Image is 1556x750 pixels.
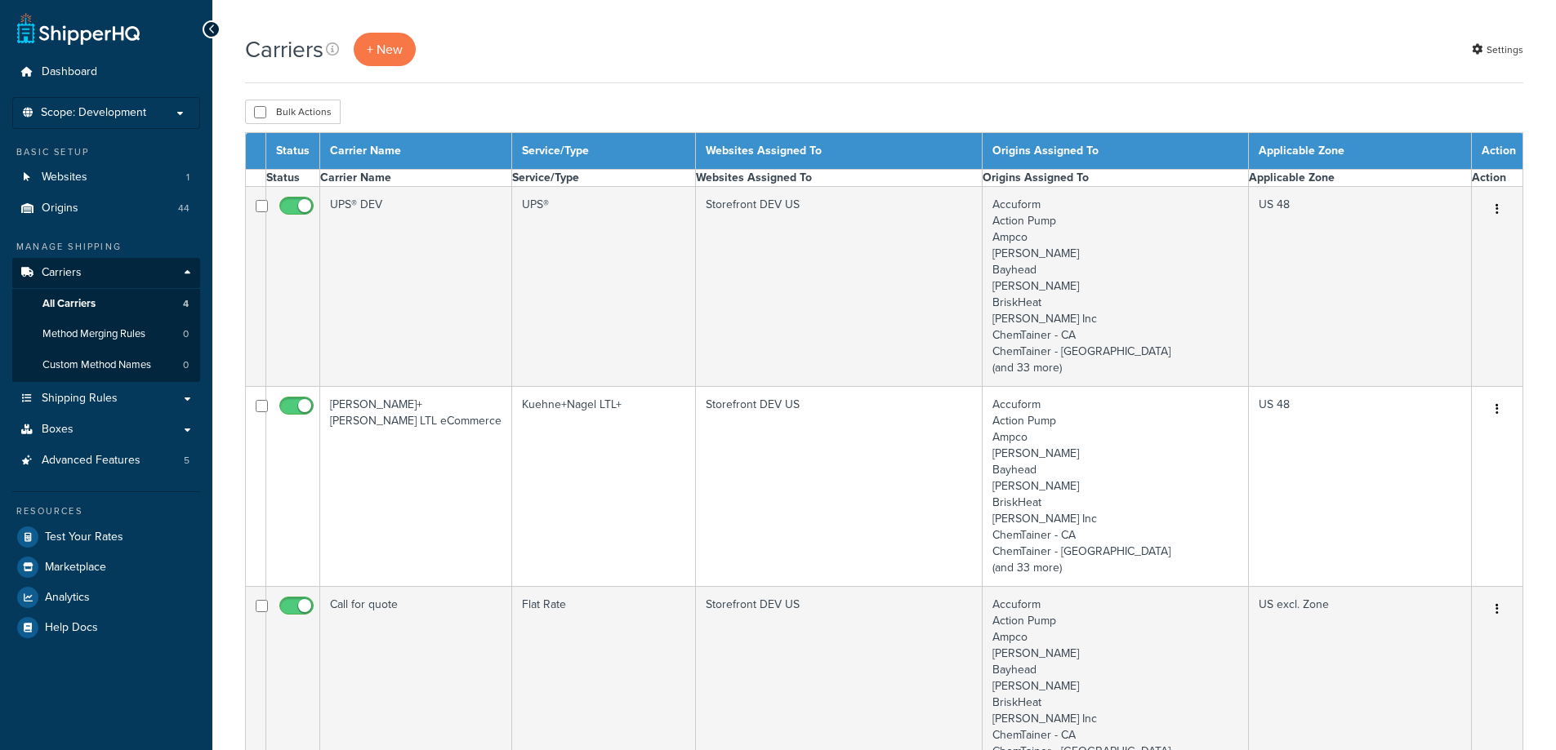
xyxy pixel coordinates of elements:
[42,327,145,341] span: Method Merging Rules
[12,193,200,224] a: Origins 44
[12,319,200,349] li: Method Merging Rules
[45,621,98,635] span: Help Docs
[12,415,200,445] a: Boxes
[42,65,97,79] span: Dashboard
[42,392,118,406] span: Shipping Rules
[245,100,341,124] button: Bulk Actions
[696,133,983,170] th: Websites Assigned To
[266,170,320,187] th: Status
[512,187,696,387] td: UPS®
[12,289,200,319] li: All Carriers
[12,162,200,193] li: Websites
[12,258,200,382] li: Carriers
[12,504,200,518] div: Resources
[696,187,983,387] td: Storefront DEV US
[696,170,983,187] th: Websites Assigned To
[512,387,696,587] td: Kuehne+Nagel LTL+
[12,258,200,288] a: Carriers
[12,446,200,476] li: Advanced Features
[184,454,189,468] span: 5
[983,387,1249,587] td: Accuform Action Pump Ampco [PERSON_NAME] Bayhead [PERSON_NAME] BriskHeat [PERSON_NAME] Inc ChemTa...
[245,33,323,65] h1: Carriers
[696,387,983,587] td: Storefront DEV US
[12,57,200,87] a: Dashboard
[45,561,106,575] span: Marketplace
[1472,170,1523,187] th: Action
[42,202,78,215] span: Origins
[12,240,200,254] div: Manage Shipping
[512,133,696,170] th: Service/Type
[12,613,200,642] a: Help Docs
[42,266,82,280] span: Carriers
[183,358,189,372] span: 0
[266,133,320,170] th: Status
[1248,170,1471,187] th: Applicable Zone
[12,553,200,582] a: Marketplace
[42,454,140,468] span: Advanced Features
[983,170,1249,187] th: Origins Assigned To
[1472,133,1523,170] th: Action
[1472,38,1523,61] a: Settings
[1248,387,1471,587] td: US 48
[183,327,189,341] span: 0
[320,187,512,387] td: UPS® DEV
[320,387,512,587] td: [PERSON_NAME]+[PERSON_NAME] LTL eCommerce
[512,170,696,187] th: Service/Type
[12,350,200,380] a: Custom Method Names 0
[17,12,140,45] a: ShipperHQ Home
[42,358,151,372] span: Custom Method Names
[42,171,87,184] span: Websites
[983,133,1249,170] th: Origins Assigned To
[45,530,123,544] span: Test Your Rates
[42,297,96,311] span: All Carriers
[12,162,200,193] a: Websites 1
[41,106,146,120] span: Scope: Development
[983,187,1249,387] td: Accuform Action Pump Ampco [PERSON_NAME] Bayhead [PERSON_NAME] BriskHeat [PERSON_NAME] Inc ChemTa...
[186,171,189,184] span: 1
[320,133,512,170] th: Carrier Name
[12,145,200,159] div: Basic Setup
[12,289,200,319] a: All Carriers 4
[12,319,200,349] a: Method Merging Rules 0
[320,170,512,187] th: Carrier Name
[183,297,189,311] span: 4
[12,583,200,612] a: Analytics
[12,522,200,552] a: Test Your Rates
[1248,187,1471,387] td: US 48
[12,446,200,476] a: Advanced Features 5
[178,202,189,215] span: 44
[354,33,416,66] a: + New
[45,591,90,605] span: Analytics
[12,350,200,380] li: Custom Method Names
[12,193,200,224] li: Origins
[12,384,200,414] a: Shipping Rules
[42,423,74,437] span: Boxes
[1248,133,1471,170] th: Applicable Zone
